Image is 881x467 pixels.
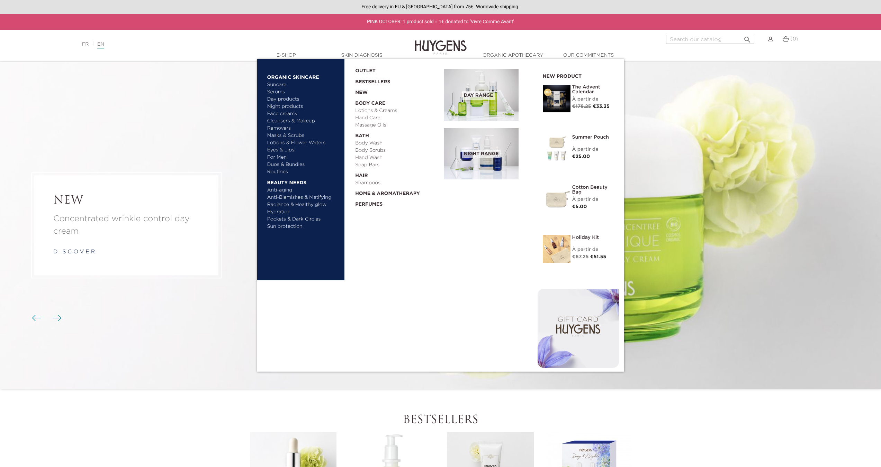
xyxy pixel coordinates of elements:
img: Summer pouch [543,135,570,162]
a: FR [82,42,89,47]
span: €67.25 [572,254,589,259]
img: gift-card-en1.png [538,289,619,368]
h2: NEW [53,194,199,207]
a: Body Care [355,96,439,107]
a: Cleansers & Makeup Removers [267,118,340,132]
a: Cotton Beauty Bag [572,185,614,195]
a: Perfumes [355,197,439,208]
span: €5.00 [572,204,587,209]
img: Holiday kit [543,235,570,263]
a: Skin Diagnosis [327,52,396,59]
a: Day Range [444,69,532,121]
img: routine_jour_banner.jpg [444,69,519,121]
a: Bestsellers [355,75,433,86]
div: À partir de [572,96,614,103]
a: Hydration [267,208,340,216]
span: Day Range [462,91,495,100]
div: À partir de [572,146,614,153]
a: Night Range [444,128,532,180]
a: d i s c o v e r [53,250,95,255]
a: Anti-aging [267,187,340,194]
a: Body Scrubs [355,147,439,154]
a: Anti-Blemishes & Matifying [267,194,340,201]
a: Organic Apothecary [478,52,548,59]
a: Suncare [267,81,340,88]
a: Home & Aromatherapy [355,187,439,197]
img: Huygens [415,29,467,56]
a: OUTLET [355,64,433,75]
a: Lotions & Creams [355,107,439,114]
a: Sun protection [267,223,340,230]
a: Hand Wash [355,154,439,161]
a: Beauty needs [267,176,340,187]
p: Concentrated wrinkle control day cream [53,213,199,238]
a: Shampoos [355,179,439,187]
i:  [743,34,752,42]
img: The Advent Calendar [543,85,570,112]
button:  [741,33,754,42]
a: Organic Skincare [267,70,340,81]
a: Summer pouch [572,135,614,140]
a: Lotions & Flower Waters [267,139,340,147]
a: Hair [355,169,439,179]
div: À partir de [572,246,614,253]
a: Massage Oils [355,122,439,129]
span: €178.25 [572,104,591,109]
span: (0) [791,37,798,41]
img: Cotton Beauty Bag [543,185,570,213]
a: Day products [267,96,340,103]
a: Duos & Bundles [267,161,340,168]
a: Holiday Kit [572,235,614,240]
a: Masks & Scrubs [267,132,340,139]
a: Body Wash [355,140,439,147]
a: Face creams [267,110,340,118]
a: Serums [267,88,340,96]
a: Our commitments [554,52,623,59]
span: Night Range [462,150,501,158]
div: | [79,40,362,48]
h2: Bestsellers [249,414,633,427]
a: EN [97,42,104,49]
a: New [355,86,439,96]
a: For Men [267,154,340,161]
a: The Advent Calendar [572,85,614,94]
span: €33.35 [593,104,610,109]
div: À partir de [572,196,614,203]
a: Night products [267,103,333,110]
div: Carousel buttons [35,313,57,324]
h2: New product [543,71,614,80]
a: E-Shop [252,52,321,59]
a: Soap Bars [355,161,439,169]
a: Radiance & Healthy glow [267,201,340,208]
img: routine_nuit_banner.jpg [444,128,519,180]
a: Pockets & Dark Circles [267,216,340,223]
a: Bath [355,129,439,140]
a: Eyes & Lips [267,147,340,154]
a: Routines [267,168,340,176]
span: €25.00 [572,154,590,159]
a: Hand Care [355,114,439,122]
input: Search [666,35,754,44]
span: €51.55 [590,254,606,259]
